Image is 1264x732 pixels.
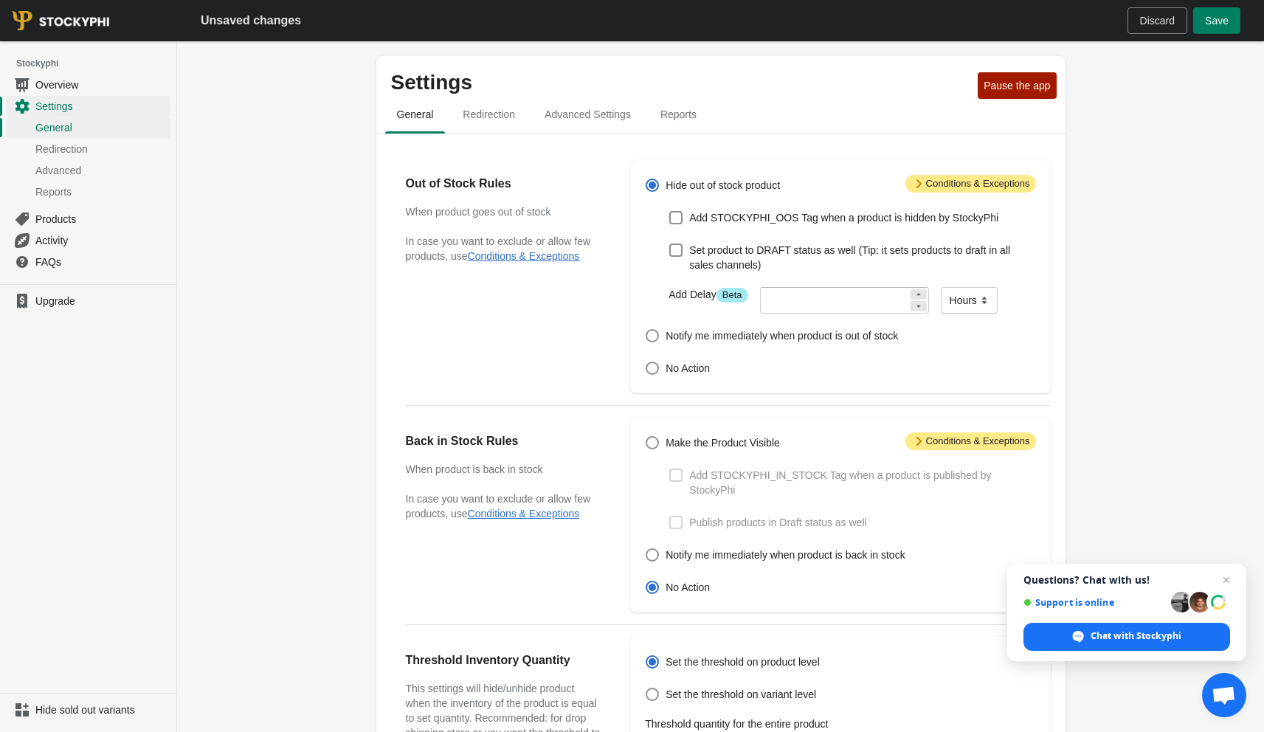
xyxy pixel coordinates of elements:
p: Settings [391,71,973,94]
span: Support is online [1023,597,1166,608]
span: Hide sold out variants [35,702,168,717]
h2: Back in Stock Rules [406,432,601,450]
span: Conditions & Exceptions [905,175,1036,193]
span: Notify me immediately when product is back in stock [666,548,905,562]
h2: Out of Stock Rules [406,175,601,193]
span: Set product to DRAFT status as well (Tip: it sets products to draft in all sales channels) [689,243,1035,272]
span: Questions? Chat with us! [1023,574,1230,586]
span: Overview [35,77,168,92]
span: Pause the app [984,80,1050,91]
span: Redirection [35,142,168,156]
span: Activity [35,233,168,248]
a: Redirection [6,138,170,159]
span: Publish products in Draft status as well [689,515,866,530]
p: In case you want to exclude or allow few products, use [406,491,601,521]
span: General [35,120,168,135]
a: Settings [6,95,170,117]
span: Make the Product Visible [666,435,780,450]
button: Conditions & Exceptions [468,508,580,519]
button: Pause the app [978,72,1056,99]
button: Advanced settings [530,95,646,134]
span: Notify me immediately when product is out of stock [666,328,898,343]
label: Threshold quantity for the entire product [645,717,828,731]
button: Save [1193,7,1240,34]
span: Advanced Settings [533,101,643,128]
span: Advanced [35,163,168,178]
button: reports [646,95,711,134]
span: No Action [666,580,710,595]
span: Chat with Stockyphi [1023,623,1230,651]
span: Chat with Stockyphi [1091,629,1181,643]
span: Set the threshold on variant level [666,687,816,702]
label: Add Delay [669,287,747,303]
span: General [385,101,446,128]
button: Conditions & Exceptions [468,250,580,262]
a: Activity [6,229,170,251]
h3: When product is back in stock [406,462,601,477]
span: Conditions & Exceptions [905,432,1036,450]
h3: When product goes out of stock [406,204,601,219]
a: Hide sold out variants [6,700,170,720]
a: Reports [6,181,170,202]
button: Discard [1127,7,1187,34]
h2: Unsaved changes [201,12,301,30]
span: Save [1205,15,1229,27]
span: Hide out of stock product [666,178,780,193]
a: Products [6,208,170,229]
h2: Threshold Inventory Quantity [406,652,601,669]
a: Advanced [6,159,170,181]
p: In case you want to exclude or allow few products, use [406,234,601,263]
span: Upgrade [35,294,168,308]
span: Stockyphi [16,56,176,71]
span: Reports [649,101,708,128]
span: Products [35,212,168,227]
a: Open chat [1202,673,1246,717]
a: FAQs [6,251,170,272]
button: general [382,95,449,134]
span: FAQs [35,255,168,269]
span: Add STOCKYPHI_OOS Tag when a product is hidden by StockyPhi [689,210,998,225]
button: redirection [448,95,530,134]
span: Discard [1140,15,1175,27]
span: Redirection [451,101,527,128]
a: Overview [6,74,170,95]
span: Beta [716,288,748,303]
span: Settings [35,99,168,114]
span: No Action [666,361,710,376]
span: Set the threshold on product level [666,655,820,669]
span: Add STOCKYPHI_IN_STOCK Tag when a product is published by StockyPhi [689,468,1035,497]
span: Reports [35,184,168,199]
a: General [6,117,170,138]
a: Upgrade [6,291,170,311]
